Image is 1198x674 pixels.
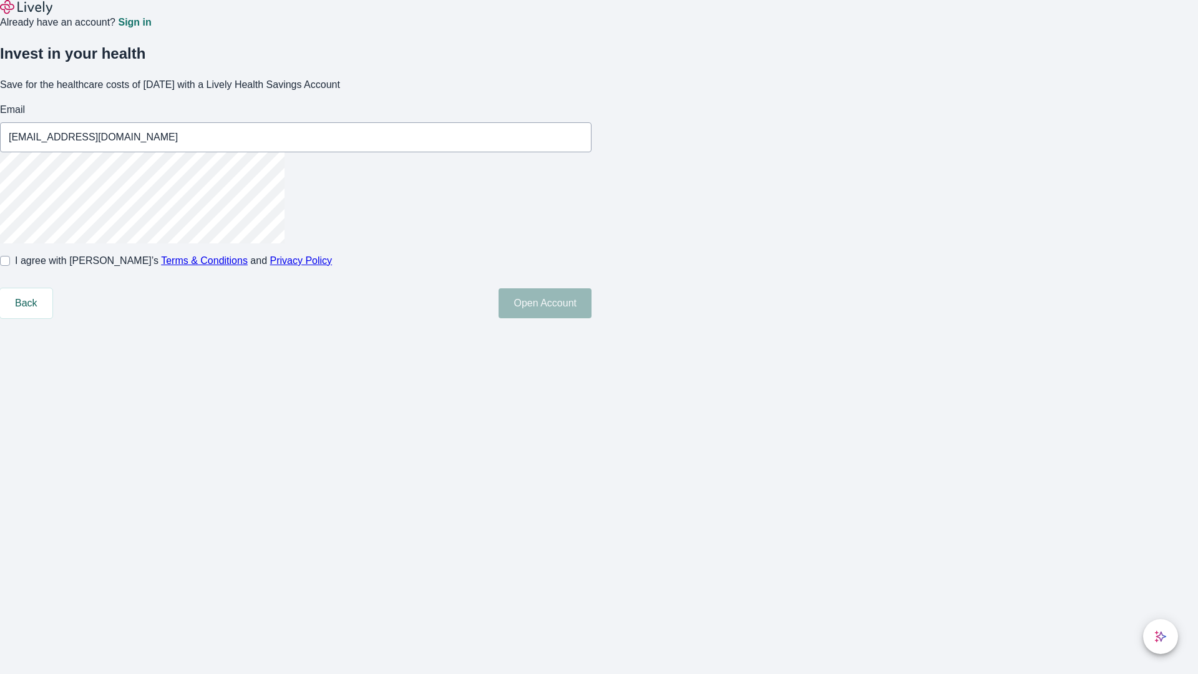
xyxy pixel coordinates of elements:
[161,255,248,266] a: Terms & Conditions
[15,253,332,268] span: I agree with [PERSON_NAME]’s and
[1143,619,1178,654] button: chat
[1154,630,1167,643] svg: Lively AI Assistant
[118,17,151,27] a: Sign in
[270,255,333,266] a: Privacy Policy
